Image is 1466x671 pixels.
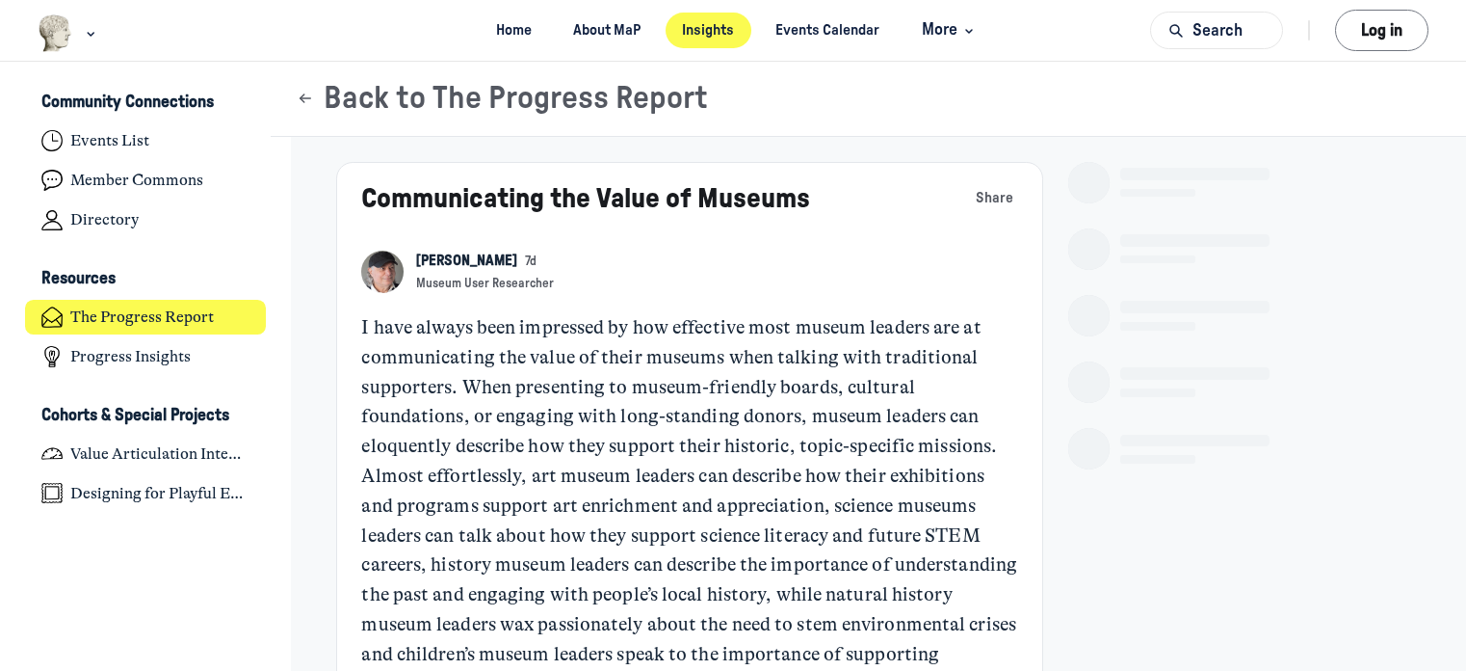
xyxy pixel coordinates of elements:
[525,254,537,270] a: 7d
[25,202,267,238] a: Directory
[25,87,267,120] button: Community ConnectionsCollapse space
[361,185,810,213] a: Communicating the Value of Museums
[70,484,249,503] h4: Designing for Playful Engagement
[70,308,214,327] h4: The Progress Report
[922,17,979,43] span: More
[416,251,517,272] a: View John H Falk profile
[25,263,267,296] button: ResourcesCollapse space
[296,80,708,118] button: Back to The Progress Report
[416,251,554,292] button: View John H Falk profile7dMuseum User Researcher
[25,475,267,511] a: Designing for Playful Engagement
[904,13,986,48] button: More
[25,339,267,375] a: Progress Insights
[25,163,267,199] a: Member Commons
[41,406,229,426] h3: Cohorts & Special Projects
[971,183,1017,212] button: Share
[976,188,1013,209] span: Share
[38,13,100,54] button: Museums as Progress logo
[41,93,214,113] h3: Community Connections
[25,436,267,471] a: Value Articulation Intensive (Cultural Leadership Lab)
[759,13,897,48] a: Events Calendar
[41,269,116,289] h3: Resources
[271,62,1466,137] header: Page Header
[70,131,149,150] h4: Events List
[416,276,554,292] button: Museum User Researcher
[70,210,139,229] h4: Directory
[38,14,73,52] img: Museums as Progress logo
[25,399,267,432] button: Cohorts & Special ProjectsCollapse space
[25,300,267,335] a: The Progress Report
[70,171,203,190] h4: Member Commons
[70,444,249,464] h4: Value Articulation Intensive (Cultural Leadership Lab)
[1150,12,1283,49] button: Search
[25,123,267,159] a: Events List
[666,13,751,48] a: Insights
[361,251,403,292] a: View John H Falk profile
[1335,10,1428,51] button: Log in
[557,13,658,48] a: About MaP
[480,13,549,48] a: Home
[70,347,191,366] h4: Progress Insights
